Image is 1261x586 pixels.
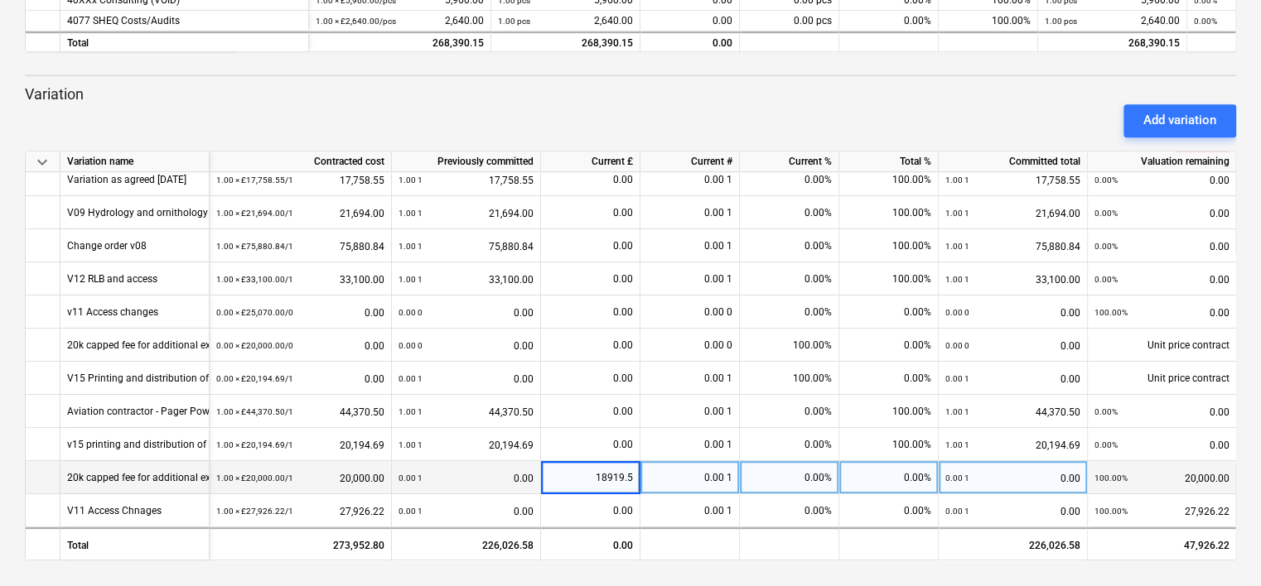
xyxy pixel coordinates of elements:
[399,295,534,329] div: 0.00
[1088,362,1237,395] div: Unit price contract
[399,494,534,528] div: 0.00
[939,11,1038,31] div: 100.00%
[392,526,541,560] div: 226,026.58
[1094,395,1230,429] div: 0.00
[1143,109,1216,131] div: Add variation
[67,163,186,195] div: Variation as agreed 26.09.24
[399,308,423,317] small: 0.00 0
[316,33,484,54] div: 268,390.15
[945,341,969,350] small: 0.00 0
[1094,407,1118,416] small: 0.00%
[216,362,384,396] div: 0.00
[399,209,423,218] small: 1.00 1
[640,196,740,229] div: 0.00 1
[839,229,939,262] div: 100.00%
[640,11,740,31] div: 0.00
[839,494,939,527] div: 0.00%
[399,395,534,429] div: 44,370.50
[548,295,633,329] div: 0.00
[399,163,534,197] div: 17,758.55
[1045,11,1180,31] div: 2,640.00
[1094,440,1118,449] small: 0.00%
[945,175,969,185] small: 1.00 1
[67,362,282,394] div: V15 Printing and distribution of printing of docs
[32,151,52,171] span: keyboard_arrow_down
[1094,308,1128,317] small: 100.00%
[1094,196,1230,230] div: 0.00
[1094,262,1230,296] div: 0.00
[839,163,939,196] div: 100.00%
[839,395,939,428] div: 100.00%
[399,341,423,350] small: 0.00 0
[216,507,293,516] small: 1.00 × £27,926.22 / 1
[67,295,158,328] div: v11 Access changes
[1194,17,1217,26] small: 0.00%
[1094,494,1230,528] div: 27,926.22
[640,31,740,52] div: 0.00
[316,11,484,31] div: 2,640.00
[945,473,969,483] small: 0.00 1
[399,507,423,516] small: 0.00 1
[548,494,633,527] div: 0.00
[945,494,1080,528] div: 0.00
[60,31,309,52] div: Total
[67,428,268,460] div: v15 printing and distribution of printing docs
[640,295,740,329] div: 0.00 0
[498,33,633,54] div: 268,390.15
[945,507,969,516] small: 0.00 1
[541,151,640,172] div: Current £
[216,341,293,350] small: 0.00 × £20,000.00 / 0
[945,329,1080,363] div: 0.00
[216,428,384,462] div: 20,194.69
[392,151,541,172] div: Previously committed
[945,461,1080,495] div: 0.00
[216,374,293,383] small: 0.00 × £20,194.69 / 1
[1094,461,1230,495] div: 20,000.00
[316,17,396,26] small: 1.00 × £2,640.00 / pcs
[1094,163,1230,197] div: 0.00
[945,295,1080,329] div: 0.00
[399,329,534,363] div: 0.00
[640,229,740,262] div: 0.00 1
[60,526,210,560] div: Total
[548,196,633,229] div: 0.00
[498,17,530,26] small: 1.00 pcs
[216,275,293,284] small: 1.00 × £33,100.00 / 1
[399,275,423,284] small: 1.00 1
[399,374,423,383] small: 0.00 1
[216,295,384,329] div: 0.00
[399,461,534,495] div: 0.00
[548,229,633,262] div: 0.00
[399,362,534,396] div: 0.00
[1094,242,1118,251] small: 0.00%
[945,209,969,218] small: 1.00 1
[216,175,293,185] small: 1.00 × £17,758.55 / 1
[740,11,839,31] div: 0.00 pcs
[945,229,1080,263] div: 75,880.84
[839,295,939,329] div: 0.00%
[67,494,162,526] div: V11 Access Chnages
[216,494,384,528] div: 27,926.22
[740,494,839,527] div: 0.00%
[216,163,384,197] div: 17,758.55
[216,209,293,218] small: 1.00 × £21,694.00 / 1
[399,175,423,185] small: 1.00 1
[945,163,1080,197] div: 17,758.55
[740,461,839,494] div: 0.00%
[216,395,384,429] div: 44,370.50
[945,196,1080,230] div: 21,694.00
[25,84,1236,104] p: Variation
[1094,229,1230,263] div: 0.00
[740,428,839,461] div: 0.00%
[67,262,157,295] div: V12 RLB and access
[945,395,1080,429] div: 44,370.50
[1094,473,1128,483] small: 100.00%
[210,526,392,560] div: 273,952.80
[740,262,839,295] div: 0.00%
[939,151,1088,172] div: Committed total
[216,196,384,230] div: 21,694.00
[839,428,939,461] div: 100.00%
[945,308,969,317] small: 0.00 0
[216,229,384,263] div: 75,880.84
[67,196,208,228] div: V09 Hydrology and ornithology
